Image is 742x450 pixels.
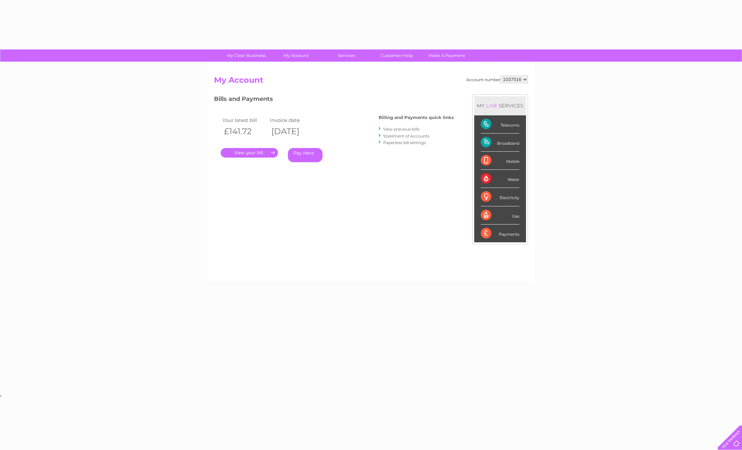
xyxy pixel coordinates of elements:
a: Paperless bill settings [383,140,426,145]
div: Account number [466,75,528,83]
a: View previous bills [383,127,419,132]
div: LIVE [485,103,499,109]
h4: Billing and Payments quick links [379,115,454,120]
a: . [221,148,278,158]
div: Electricity [481,188,519,206]
th: £141.72 [221,125,268,138]
a: Statement of Accounts [383,134,429,138]
div: Payments [481,225,519,242]
th: [DATE] [268,125,316,138]
h2: My Account [214,75,528,88]
a: My Account [269,49,324,62]
div: Water [481,170,519,188]
div: Gas [481,206,519,225]
a: Services [319,49,374,62]
h3: Bills and Payments [214,94,454,106]
td: Your latest bill [221,116,268,125]
a: Pay Here [288,148,323,162]
a: Make A Payment [419,49,474,62]
div: Mobile [481,152,519,170]
a: Customer Help [369,49,424,62]
div: MY SERVICES [474,96,526,115]
td: Invoice date [268,116,316,125]
a: My Clear Business [219,49,273,62]
div: Broadband [481,134,519,152]
div: Telecoms [481,115,519,134]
